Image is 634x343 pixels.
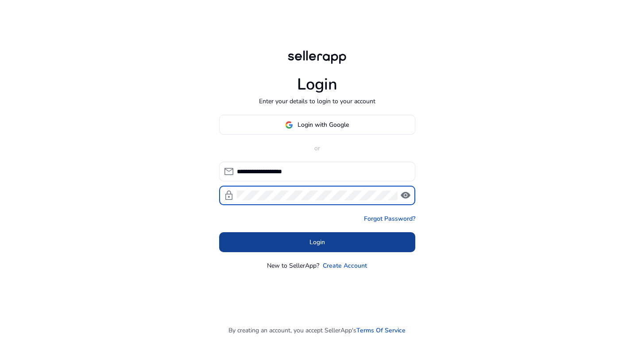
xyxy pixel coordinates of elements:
p: New to SellerApp? [267,261,319,270]
a: Forgot Password? [364,214,415,223]
span: mail [224,166,234,177]
img: google-logo.svg [285,121,293,129]
button: Login with Google [219,115,415,135]
button: Login [219,232,415,252]
span: Login with Google [298,120,349,129]
a: Terms Of Service [356,326,406,335]
span: lock [224,190,234,201]
span: Login [309,238,325,247]
p: Enter your details to login to your account [259,97,375,106]
a: Create Account [323,261,367,270]
span: visibility [400,190,411,201]
p: or [219,144,415,153]
h1: Login [297,75,337,94]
